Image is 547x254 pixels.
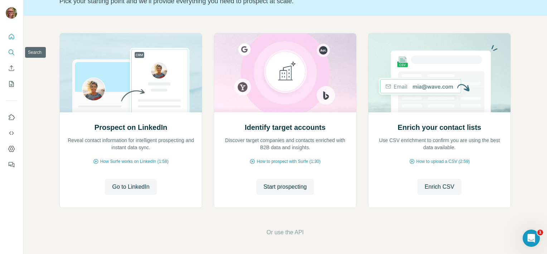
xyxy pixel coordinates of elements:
button: Go to LinkedIn [105,179,156,195]
h2: Enrich your contact lists [398,122,481,132]
span: Go to LinkedIn [112,183,149,191]
img: Enrich your contact lists [368,33,511,112]
span: How to prospect with Surfe (1:30) [257,158,320,165]
img: Identify target accounts [214,33,357,112]
button: Search [6,46,17,59]
img: Prospect on LinkedIn [59,33,202,112]
button: Use Surfe on LinkedIn [6,111,17,124]
p: Discover target companies and contacts enriched with B2B data and insights. [221,137,349,151]
button: Enrich CSV [6,62,17,75]
button: Start prospecting [256,179,314,195]
button: Feedback [6,158,17,171]
button: Dashboard [6,142,17,155]
p: Use CSV enrichment to confirm you are using the best data available. [376,137,503,151]
button: Enrich CSV [417,179,461,195]
button: Or use the API [266,228,304,237]
h2: Prospect on LinkedIn [95,122,167,132]
span: Enrich CSV [425,183,454,191]
span: Start prospecting [263,183,307,191]
button: Quick start [6,30,17,43]
p: Reveal contact information for intelligent prospecting and instant data sync. [67,137,195,151]
h2: Identify target accounts [245,122,326,132]
button: Use Surfe API [6,127,17,140]
span: How Surfe works on LinkedIn (1:58) [100,158,169,165]
img: Avatar [6,7,17,19]
button: My lists [6,77,17,90]
span: 1 [537,230,543,235]
span: How to upload a CSV (2:59) [416,158,470,165]
iframe: Intercom live chat [523,230,540,247]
